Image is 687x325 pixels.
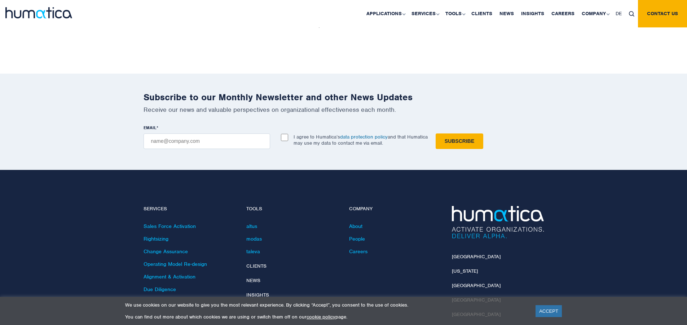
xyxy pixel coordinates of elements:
p: You can find out more about which cookies we are using or switch them off on our page. [125,314,527,320]
a: [US_STATE] [452,268,478,274]
p: We use cookies on our website to give you the most relevant experience. By clicking “Accept”, you... [125,302,527,308]
a: Rightsizing [144,236,168,242]
input: I agree to Humatica’sdata protection policyand that Humatica may use my data to contact me via em... [281,134,288,141]
a: Alignment & Activation [144,273,195,280]
p: I agree to Humatica’s and that Humatica may use my data to contact me via email. [294,134,428,146]
a: taleva [246,248,260,255]
h4: Company [349,206,441,212]
h2: Subscribe to our Monthly Newsletter and other News Updates [144,92,544,103]
a: People [349,236,365,242]
a: [GEOGRAPHIC_DATA] [452,254,501,260]
p: Receive our news and valuable perspectives on organizational effectiveness each month. [144,106,544,114]
img: Humatica [452,206,544,238]
a: [GEOGRAPHIC_DATA] [452,282,501,289]
a: data protection policy [340,134,388,140]
a: Operating Model Re-design [144,261,207,267]
a: modas [246,236,262,242]
a: Change Assurance [144,248,188,255]
a: About [349,223,362,229]
h4: Services [144,206,235,212]
a: cookie policy [307,314,335,320]
span: DE [616,10,622,17]
a: Clients [246,263,267,269]
img: logo [5,7,72,18]
a: News [246,277,260,284]
a: Due Diligence [144,286,176,293]
img: search_icon [629,11,634,17]
input: name@company.com [144,133,270,149]
span: EMAIL [144,125,157,131]
a: altus [246,223,257,229]
a: Careers [349,248,367,255]
a: Sales Force Activation [144,223,196,229]
a: Insights [246,292,269,298]
a: ACCEPT [536,305,562,317]
h4: Tools [246,206,338,212]
input: Subscribe [436,133,483,149]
